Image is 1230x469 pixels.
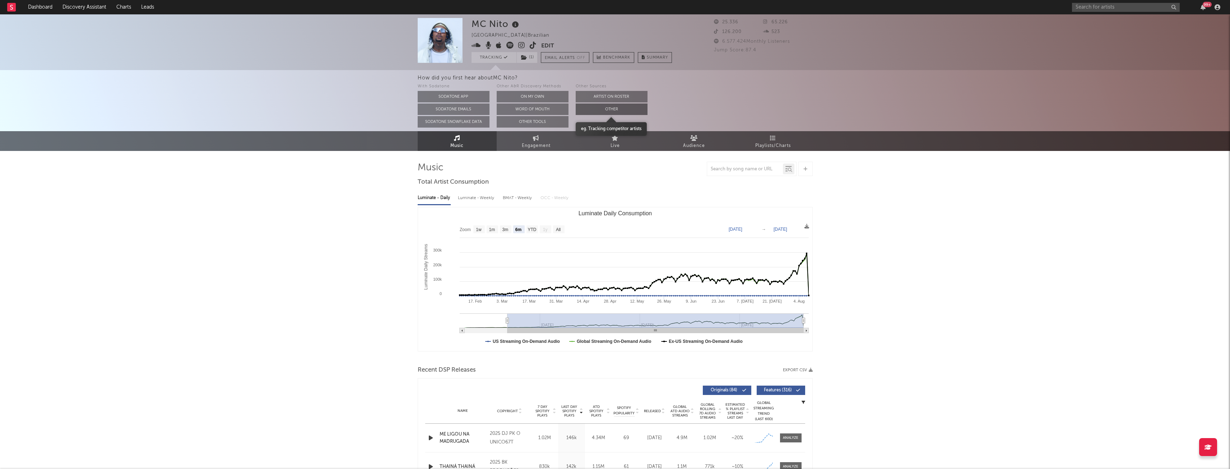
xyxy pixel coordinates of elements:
[757,386,805,395] button: Features(316)
[440,408,487,414] div: Name
[476,227,482,232] text: 1w
[647,56,668,60] span: Summary
[576,82,648,91] div: Other Sources
[418,131,497,151] a: Music
[714,20,738,24] span: 25.336
[433,248,442,252] text: 300k
[418,207,812,351] svg: Luminate Daily Consumption
[497,409,518,413] span: Copyright
[686,299,696,303] text: 9. Jun
[783,368,813,372] button: Export CSV
[418,91,489,102] button: Sodatone App
[604,299,616,303] text: 28. Apr
[472,52,516,63] button: Tracking
[549,299,563,303] text: 31. Mar
[496,299,508,303] text: 3. Mar
[503,192,533,204] div: BMAT - Weekly
[418,116,489,128] button: Sodatone Snowflake Data
[497,82,568,91] div: Other A&R Discovery Methods
[774,227,787,232] text: [DATE]
[533,434,556,442] div: 1.02M
[541,52,589,63] button: Email AlertsOff
[655,131,734,151] a: Audience
[762,227,766,232] text: →
[755,142,791,150] span: Playlists/Charts
[418,366,476,374] span: Recent DSP Releases
[450,142,464,150] span: Music
[714,39,790,44] span: 6.577.424 Monthly Listeners
[516,52,538,63] span: ( 1 )
[458,192,496,204] div: Luminate - Weekly
[517,52,537,63] button: (1)
[707,166,783,172] input: Search by song name or URL
[576,339,651,344] text: Global Streaming On-Demand Audio
[522,142,551,150] span: Engagement
[577,299,589,303] text: 14. Apr
[578,210,652,216] text: Luminate Daily Consumption
[497,116,568,128] button: Other Tools
[497,91,568,102] button: On My Own
[533,405,552,418] span: 7 Day Spotify Plays
[418,82,489,91] div: With Sodatone
[611,142,620,150] span: Live
[711,299,724,303] text: 23. Jun
[763,20,788,24] span: 65.226
[460,227,471,232] text: Zoom
[433,277,442,281] text: 100k
[670,434,694,442] div: 4.9M
[669,339,743,344] text: Ex-US Streaming On-Demand Audio
[642,434,667,442] div: [DATE]
[433,263,442,267] text: 200k
[1072,3,1180,12] input: Search for artists
[543,227,547,232] text: 1y
[497,104,568,115] button: Word Of Mouth
[502,227,508,232] text: 3m
[763,29,780,34] span: 523
[630,299,644,303] text: 12. May
[587,434,610,442] div: 4.34M
[644,409,661,413] span: Released
[472,18,521,30] div: MC Nito
[577,56,585,60] em: Off
[576,91,648,102] button: Artist on Roster
[683,142,705,150] span: Audience
[714,29,742,34] span: 126.200
[762,299,781,303] text: 21. [DATE]
[613,405,635,416] span: Spotify Popularity
[670,405,690,418] span: Global ATD Audio Streams
[472,31,558,40] div: [GEOGRAPHIC_DATA] | Brazilian
[541,42,554,51] button: Edit
[714,48,756,52] span: Jump Score: 87.4
[423,244,428,290] text: Luminate Daily Streams
[587,405,606,418] span: ATD Spotify Plays
[439,291,441,296] text: 0
[576,131,655,151] a: Live
[468,299,482,303] text: 17. Feb
[418,104,489,115] button: Sodatone Emails
[489,227,495,232] text: 1m
[703,386,751,395] button: Originals(84)
[490,429,529,447] div: 2025 DJ PK O UNICO67T
[497,131,576,151] a: Engagement
[560,405,579,418] span: Last Day Spotify Plays
[528,227,536,232] text: YTD
[761,388,794,392] span: Features ( 316 )
[418,178,489,187] span: Total Artist Consumption
[725,403,745,420] span: Estimated % Playlist Streams Last Day
[418,192,451,204] div: Luminate - Daily
[638,52,672,63] button: Summary
[734,131,813,151] a: Playlists/Charts
[603,54,630,62] span: Benchmark
[440,431,487,445] a: ME LIGOU NA MADRUGADA
[614,434,639,442] div: 69
[657,299,671,303] text: 26. May
[707,388,741,392] span: Originals ( 84 )
[793,299,804,303] text: 4. Aug
[753,400,775,422] div: Global Streaming Trend (Last 60D)
[560,434,583,442] div: 146k
[515,227,521,232] text: 6m
[576,104,648,115] button: Other
[1203,2,1212,7] div: 99 +
[698,434,722,442] div: 1.02M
